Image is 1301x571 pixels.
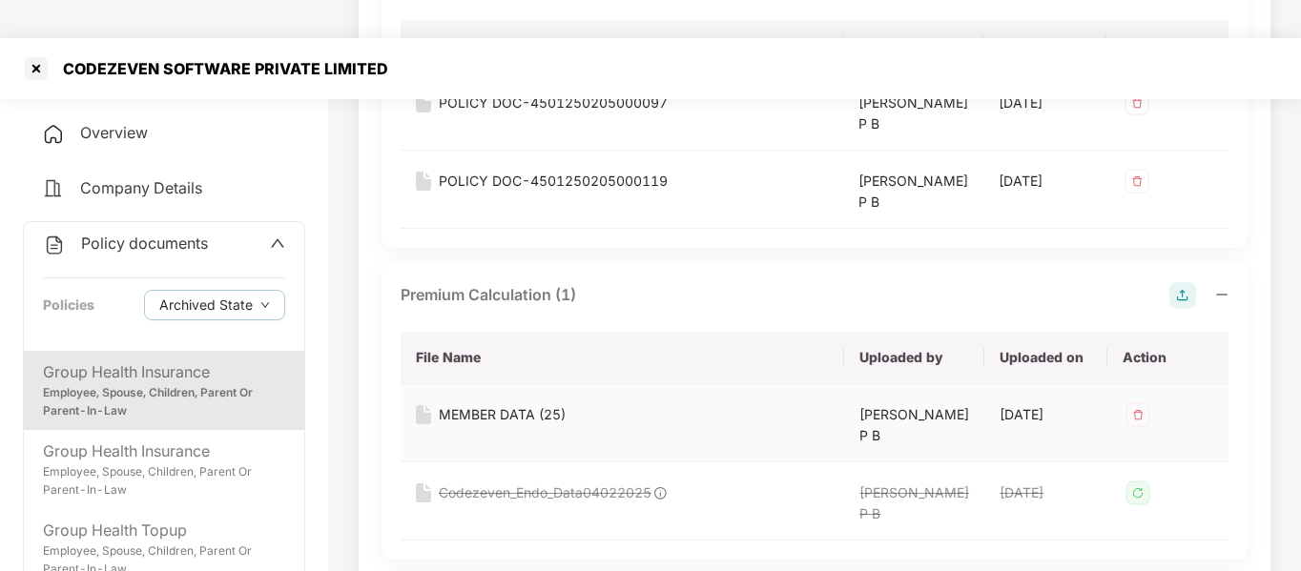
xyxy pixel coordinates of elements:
[859,404,969,446] div: [PERSON_NAME] P B
[43,384,285,420] div: Employee, Spouse, Children, Parent Or Parent-In-Law
[43,360,285,384] div: Group Health Insurance
[52,59,388,78] div: CODEZEVEN SOFTWARE PRIVATE LIMITED
[159,295,253,316] span: Archived State
[1123,399,1153,430] img: svg+xml;base64,PHN2ZyB4bWxucz0iaHR0cDovL3d3dy53My5vcmcvMjAwMC9zdmciIHdpZHRoPSIzMiIgaGVpZ2h0PSIzMi...
[401,283,576,307] div: Premium Calculation (1)
[984,332,1106,384] th: Uploaded on
[439,482,651,503] div: Codezeven_Endo_Data04022025
[1000,482,1091,503] div: [DATE]
[43,439,285,463] div: Group Health Insurance
[1169,282,1196,309] img: svg+xml;base64,PHN2ZyB4bWxucz0iaHR0cDovL3d3dy53My5vcmcvMjAwMC9zdmciIHdpZHRoPSIyOCIgaGVpZ2h0PSIyOC...
[401,332,844,384] th: File Name
[1107,332,1229,384] th: Action
[260,300,270,311] span: down
[1123,478,1153,508] img: svg+xml;base64,PHN2ZyB4bWxucz0iaHR0cDovL3d3dy53My5vcmcvMjAwMC9zdmciIHdpZHRoPSIzMiIgaGVpZ2h0PSIzMi...
[439,404,566,425] div: MEMBER DATA (25)
[651,484,669,501] img: svg+xml;base64,PHN2ZyB4bWxucz0iaHR0cDovL3d3dy53My5vcmcvMjAwMC9zdmciIHdpZHRoPSIxOCIgaGVpZ2h0PSIxOC...
[416,405,431,424] img: svg+xml;base64,PHN2ZyB4bWxucz0iaHR0cDovL3d3dy53My5vcmcvMjAwMC9zdmciIHdpZHRoPSIxNiIgaGVpZ2h0PSIyMC...
[43,519,285,542] div: Group Health Topup
[859,482,969,524] div: [PERSON_NAME] P B
[43,463,285,500] div: Employee, Spouse, Children, Parent Or Parent-In-Law
[416,483,431,502] img: svg+xml;base64,PHN2ZyB4bWxucz0iaHR0cDovL3d3dy53My5vcmcvMjAwMC9zdmciIHdpZHRoPSIxNiIgaGVpZ2h0PSIyMC...
[43,295,94,316] div: Policies
[844,332,984,384] th: Uploaded by
[1000,404,1091,425] div: [DATE]
[1215,288,1229,301] span: minus
[144,290,285,320] button: Archived Statedown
